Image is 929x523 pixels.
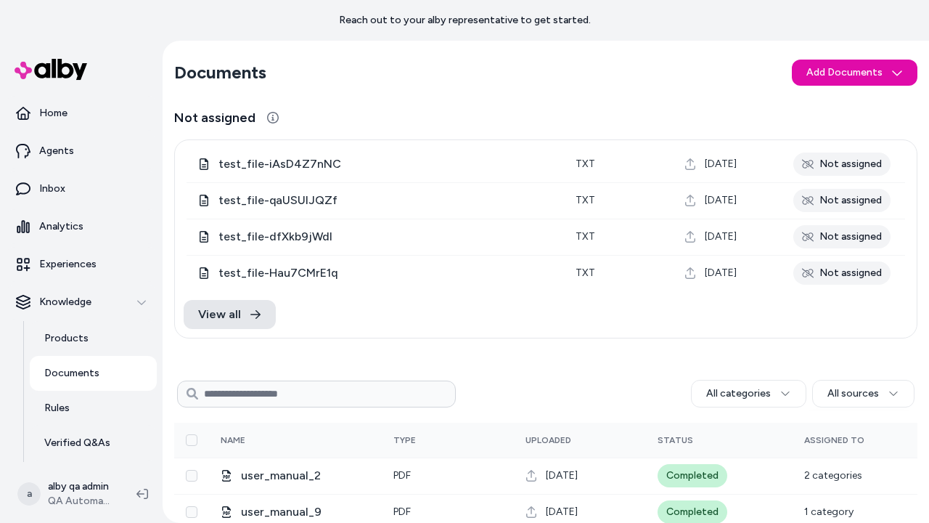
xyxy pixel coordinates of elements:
span: All categories [706,386,771,401]
p: Knowledge [39,295,91,309]
span: Uploaded [525,435,571,445]
img: alby Logo [15,59,87,80]
p: Agents [39,144,74,158]
button: Add Documents [792,60,917,86]
span: txt [576,230,595,243]
span: pdf [393,506,411,518]
button: All categories [691,380,806,408]
span: test_file-qaUSUlJQZf [218,192,552,209]
p: Documents [44,366,99,381]
div: Name [221,434,330,446]
div: Not assigned [793,189,891,212]
a: Inbox [6,171,157,206]
button: aalby qa adminQA Automation 1 [9,471,125,517]
div: Not assigned [793,153,891,176]
p: alby qa admin [48,479,113,494]
div: test_file-iAsD4Z7nNC.txt [198,155,552,173]
p: Inbox [39,182,65,196]
div: Completed [658,464,727,487]
button: Select row [186,470,197,482]
a: Products [30,321,157,356]
a: View all [184,300,276,329]
a: Agents [6,134,157,169]
p: Experiences [39,257,97,272]
a: Home [6,96,157,131]
span: test_file-iAsD4Z7nNC [218,155,552,173]
span: [DATE] [546,505,578,519]
span: [DATE] [546,469,578,483]
a: Verified Q&As [30,426,157,461]
div: test_file-Hau7CMrE1q.txt [198,264,552,282]
span: Status [658,435,693,445]
a: Documents [30,356,157,391]
p: Verified Q&As [44,436,110,450]
span: Assigned To [804,435,864,445]
div: user_manual_2.pdf [221,467,370,485]
span: test_file-Hau7CMrE1q [218,264,552,282]
span: txt [576,158,595,170]
div: Not assigned [793,261,891,285]
div: test_file-dfXkb9jWdI.txt [198,228,552,246]
span: 2 categories [804,469,862,482]
span: Not assigned [174,108,255,128]
span: [DATE] [705,266,737,280]
span: View all [198,306,241,323]
span: txt [576,194,595,206]
span: user_manual_2 [241,467,370,485]
span: [DATE] [705,230,737,244]
div: user_manual_9.pdf [221,503,370,521]
span: pdf [393,469,411,482]
span: [DATE] [705,193,737,208]
p: Rules [44,401,70,415]
span: [DATE] [705,157,737,171]
button: Select all [186,434,197,446]
span: QA Automation 1 [48,494,113,508]
span: 1 category [804,506,854,518]
p: Analytics [39,219,83,234]
button: All sources [812,380,914,408]
span: All sources [827,386,879,401]
span: txt [576,267,595,279]
span: user_manual_9 [241,503,370,521]
button: Knowledge [6,285,157,320]
p: Products [44,331,89,346]
a: Analytics [6,209,157,244]
div: test_file-qaUSUlJQZf.txt [198,192,552,209]
div: Not assigned [793,225,891,248]
p: Home [39,106,67,121]
span: test_file-dfXkb9jWdI [218,228,552,246]
span: a [17,482,41,506]
a: Experiences [6,247,157,282]
span: Type [393,435,416,445]
p: Reach out to your alby representative to get started. [339,13,591,28]
button: Select row [186,506,197,518]
h2: Documents [174,61,266,84]
a: Rules [30,391,157,426]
